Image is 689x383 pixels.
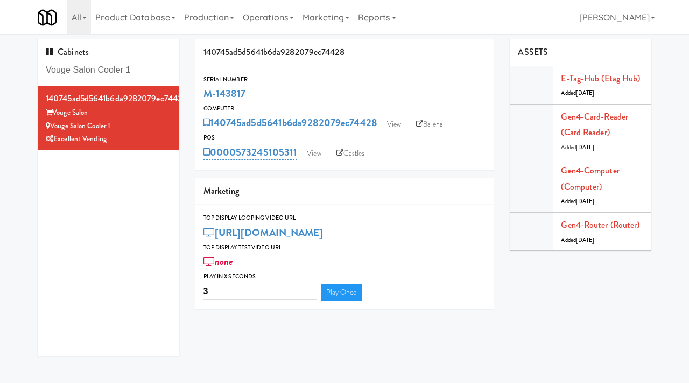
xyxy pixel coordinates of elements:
[382,116,406,133] a: View
[46,46,89,58] span: Cabinets
[203,242,486,253] div: Top Display Test Video Url
[46,134,107,144] a: Excellent Vending
[576,89,595,97] span: [DATE]
[38,8,57,27] img: Micromart
[561,143,594,151] span: Added
[203,225,324,240] a: [URL][DOMAIN_NAME]
[46,106,171,120] div: Vouge Salon
[321,284,362,301] a: Play Once
[561,236,594,244] span: Added
[203,86,246,101] a: M-143817
[203,254,233,269] a: none
[46,90,171,107] div: 140745ad5d5641b6da9282079ec74428
[576,197,595,205] span: [DATE]
[203,74,486,85] div: Serial Number
[561,219,639,231] a: Gen4-router (Router)
[203,271,486,282] div: Play in X seconds
[38,86,179,150] li: 140745ad5d5641b6da9282079ec74428Vouge Salon Vouge Salon Cooler 1Excellent Vending
[203,145,298,160] a: 0000573245105311
[576,143,595,151] span: [DATE]
[203,185,240,197] span: Marketing
[203,115,377,130] a: 140745ad5d5641b6da9282079ec74428
[411,116,448,133] a: Balena
[301,145,326,162] a: View
[203,103,486,114] div: Computer
[518,46,548,58] span: ASSETS
[46,121,110,131] a: Vouge Salon Cooler 1
[203,213,486,224] div: Top Display Looping Video Url
[561,164,619,193] a: Gen4-computer (Computer)
[331,145,370,162] a: Castles
[561,110,628,139] a: Gen4-card-reader (Card Reader)
[46,60,171,80] input: Search cabinets
[203,133,486,143] div: POS
[576,236,595,244] span: [DATE]
[195,39,494,66] div: 140745ad5d5641b6da9282079ec74428
[561,72,640,85] a: E-tag-hub (Etag Hub)
[561,197,594,205] span: Added
[561,89,594,97] span: Added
